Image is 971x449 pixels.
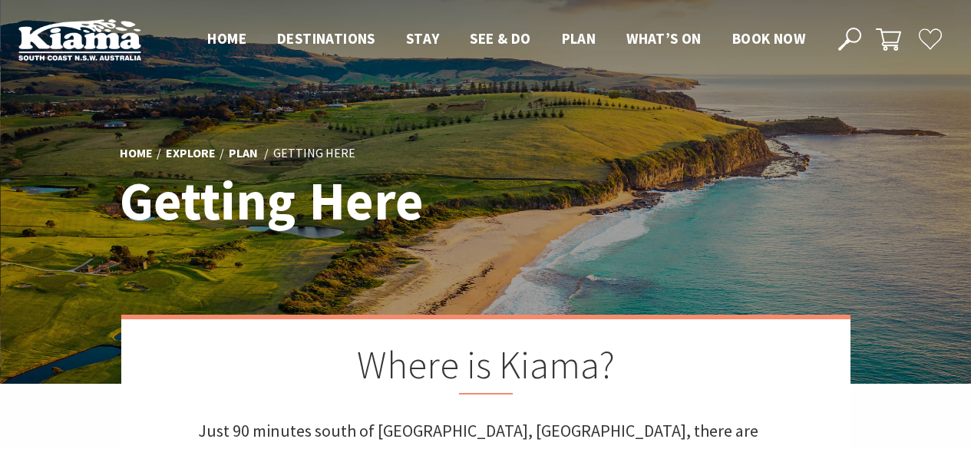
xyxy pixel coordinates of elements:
span: Plan [562,29,596,48]
a: Explore [166,145,216,162]
a: Plan [229,145,258,162]
span: Destinations [277,29,375,48]
h1: Getting Here [120,171,553,230]
span: What’s On [626,29,702,48]
nav: Main Menu [192,27,821,52]
span: Home [207,29,246,48]
span: Stay [406,29,440,48]
img: Kiama Logo [18,18,141,61]
h2: Where is Kiama? [198,342,774,395]
span: See & Do [470,29,530,48]
span: Book now [732,29,805,48]
li: Getting Here [273,144,355,163]
a: Home [120,145,153,162]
